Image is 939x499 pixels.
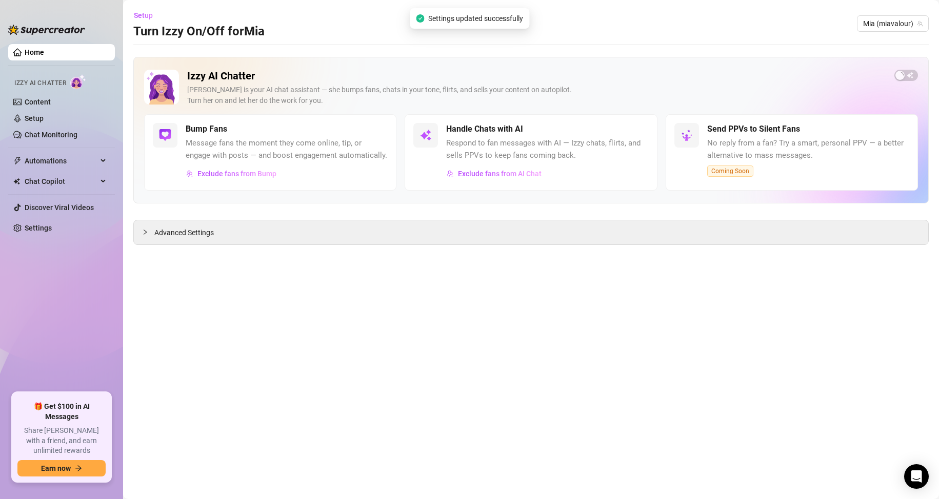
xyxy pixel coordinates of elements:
[447,170,454,177] img: svg%3e
[428,13,523,24] span: Settings updated successfully
[197,170,276,178] span: Exclude fans from Bump
[25,153,97,169] span: Automations
[17,426,106,456] span: Share [PERSON_NAME] with a friend, and earn unlimited rewards
[133,7,161,24] button: Setup
[707,137,909,161] span: No reply from a fan? Try a smart, personal PPV — a better alternative to mass messages.
[13,178,20,185] img: Chat Copilot
[8,25,85,35] img: logo-BBDzfeDw.svg
[446,137,648,161] span: Respond to fan messages with AI — Izzy chats, flirts, and sells PPVs to keep fans coming back.
[186,165,277,182] button: Exclude fans from Bump
[446,123,523,135] h5: Handle Chats with AI
[863,16,923,31] span: Mia (miavalour)
[186,170,193,177] img: svg%3e
[187,85,886,106] div: [PERSON_NAME] is your AI chat assistant — she bumps fans, chats in your tone, flirts, and sells y...
[41,464,71,472] span: Earn now
[17,402,106,422] span: 🎁 Get $100 in AI Messages
[25,98,51,106] a: Content
[904,464,929,489] div: Open Intercom Messenger
[416,14,424,23] span: check-circle
[707,123,800,135] h5: Send PPVs to Silent Fans
[142,226,154,238] div: collapsed
[446,165,542,182] button: Exclude fans from AI Chat
[134,11,153,19] span: Setup
[681,129,693,141] img: svg%3e
[25,224,52,232] a: Settings
[419,129,432,141] img: svg%3e
[133,24,265,40] h3: Turn Izzy On/Off for Mia
[14,78,66,88] span: Izzy AI Chatter
[13,157,22,165] span: thunderbolt
[25,173,97,190] span: Chat Copilot
[144,70,179,105] img: Izzy AI Chatter
[159,129,171,141] img: svg%3e
[25,131,77,139] a: Chat Monitoring
[25,48,44,56] a: Home
[70,74,86,89] img: AI Chatter
[154,227,214,238] span: Advanced Settings
[142,229,148,235] span: collapsed
[17,460,106,476] button: Earn nowarrow-right
[25,114,44,122] a: Setup
[187,70,886,82] h2: Izzy AI Chatter
[186,123,227,135] h5: Bump Fans
[707,165,753,177] span: Coming Soon
[917,20,923,27] span: team
[25,203,94,212] a: Discover Viral Videos
[458,170,542,178] span: Exclude fans from AI Chat
[75,465,82,472] span: arrow-right
[896,72,904,79] span: loading
[186,137,388,161] span: Message fans the moment they come online, tip, or engage with posts — and boost engagement automa...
